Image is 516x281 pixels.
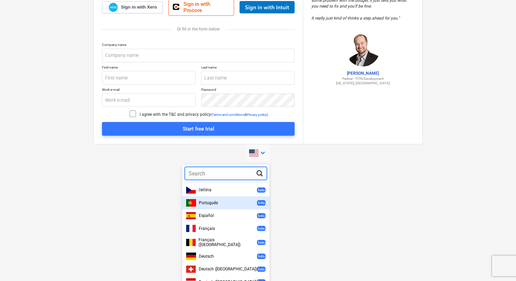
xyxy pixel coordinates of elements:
[258,226,265,231] p: beta
[199,200,218,205] span: Português
[199,187,211,193] span: čeština
[198,237,257,247] span: Français ([GEOGRAPHIC_DATA])
[258,240,265,245] p: beta
[199,226,215,231] span: Français
[199,254,214,259] span: Deutsch
[258,200,265,205] p: beta
[258,188,265,192] p: beta
[199,213,214,218] span: Español
[258,213,265,218] p: beta
[258,267,265,271] p: beta
[199,267,257,271] span: Deutsch ([GEOGRAPHIC_DATA])
[258,254,265,258] p: beta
